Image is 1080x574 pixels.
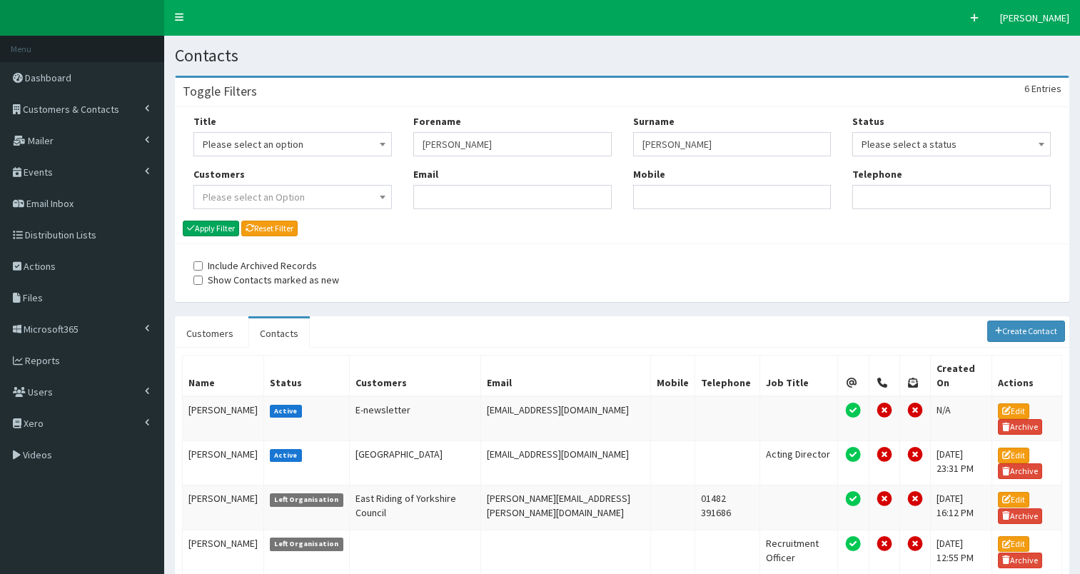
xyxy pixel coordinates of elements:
label: Telephone [852,167,902,181]
th: Job Title [760,355,838,396]
td: [EMAIL_ADDRESS][DOMAIN_NAME] [481,396,651,441]
a: Edit [998,492,1029,508]
th: Customers [349,355,481,396]
span: Email Inbox [26,197,74,210]
span: Please select a status [862,134,1041,154]
label: Forename [413,114,461,129]
a: Archive [998,553,1042,568]
a: Edit [998,448,1029,463]
span: Files [23,291,43,304]
input: Show Contacts marked as new [193,276,203,285]
label: Email [413,167,438,181]
span: Please select an Option [203,191,305,203]
span: [PERSON_NAME] [1000,11,1069,24]
th: Created On [931,355,992,396]
td: [PERSON_NAME][EMAIL_ADDRESS][PERSON_NAME][DOMAIN_NAME] [481,485,651,530]
td: [PERSON_NAME] [183,441,264,485]
td: [PERSON_NAME] [183,485,264,530]
span: Distribution Lists [25,228,96,241]
input: Include Archived Records [193,261,203,271]
th: Actions [992,355,1062,396]
td: Acting Director [760,441,838,485]
span: Customers & Contacts [23,103,119,116]
span: Videos [23,448,52,461]
span: Please select a status [852,132,1051,156]
span: Actions [24,260,56,273]
span: Please select an option [193,132,392,156]
label: Left Organisation [270,493,343,506]
button: Apply Filter [183,221,239,236]
span: Please select an option [203,134,383,154]
label: Include Archived Records [193,258,317,273]
label: Active [270,405,302,418]
th: Email [481,355,651,396]
td: [DATE] 12:55 PM [931,530,992,574]
a: Edit [998,536,1029,552]
span: Entries [1031,82,1061,95]
label: Surname [633,114,675,129]
span: Mailer [28,134,54,147]
label: Customers [193,167,245,181]
a: Customers [175,318,245,348]
label: Title [193,114,216,129]
span: Users [28,386,53,398]
span: Events [24,166,53,178]
span: Microsoft365 [24,323,79,336]
td: [PERSON_NAME] [183,530,264,574]
td: [EMAIL_ADDRESS][DOMAIN_NAME] [481,441,651,485]
span: 6 [1024,82,1029,95]
span: Reports [25,354,60,367]
th: Telephone Permission [869,355,899,396]
span: Xero [24,417,44,430]
td: [DATE] 23:31 PM [931,441,992,485]
th: Email Permission [838,355,869,396]
h3: Toggle Filters [183,85,257,98]
a: Create Contact [987,321,1066,342]
a: Edit [998,403,1029,419]
h1: Contacts [175,46,1069,65]
span: Dashboard [25,71,71,84]
label: Status [852,114,884,129]
th: Status [264,355,350,396]
td: [GEOGRAPHIC_DATA] [349,441,481,485]
label: Active [270,449,302,462]
a: Archive [998,508,1042,524]
th: Name [183,355,264,396]
td: 01482 391686 [695,485,760,530]
label: Show Contacts marked as new [193,273,339,287]
a: Reset Filter [241,221,298,236]
td: East Riding of Yorkshire Council [349,485,481,530]
td: Recruitment Officer [760,530,838,574]
th: Telephone [695,355,760,396]
th: Post Permission [899,355,930,396]
label: Left Organisation [270,538,343,550]
th: Mobile [651,355,695,396]
td: [PERSON_NAME] [183,396,264,441]
label: Mobile [633,167,665,181]
td: N/A [931,396,992,441]
td: E-newsletter [349,396,481,441]
td: [DATE] 16:12 PM [931,485,992,530]
a: Archive [998,419,1042,435]
a: Archive [998,463,1042,479]
a: Contacts [248,318,310,348]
